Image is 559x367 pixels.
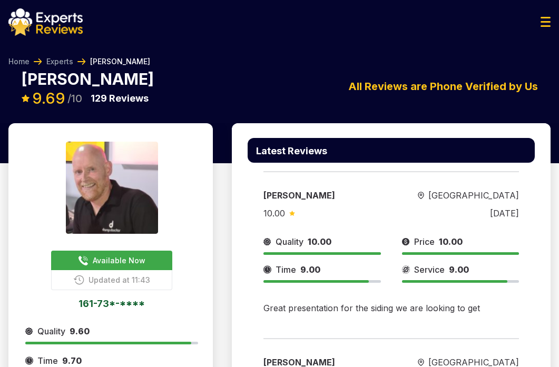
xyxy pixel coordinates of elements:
[70,326,90,336] span: 9.60
[67,93,82,104] span: /10
[263,263,271,276] img: slider icon
[93,255,145,266] span: Available Now
[300,264,320,275] span: 9.00
[225,78,551,94] div: All Reviews are Phone Verified by Us
[263,208,285,219] span: 10.00
[90,56,150,67] span: [PERSON_NAME]
[89,274,150,285] span: Updated at 11:43
[51,251,172,270] button: Available Now
[91,93,107,104] span: 129
[8,56,150,67] nav: Breadcrumb
[32,90,65,107] span: 9.69
[51,270,172,290] button: Updated at 11:43
[308,236,331,247] span: 10.00
[37,325,65,338] span: Quality
[276,235,303,248] span: Quality
[263,235,271,248] img: slider icon
[8,56,30,67] a: Home
[37,354,58,367] span: Time
[91,91,149,106] p: Reviews
[46,56,73,67] a: Experts
[78,255,89,266] img: buttonPhoneIcon
[263,303,480,313] span: Great presentation for the siding we are looking to get
[74,275,84,285] img: buttonPhoneIcon
[263,189,366,202] div: [PERSON_NAME]
[21,71,154,87] p: [PERSON_NAME]
[289,211,295,216] img: slider icon
[62,355,82,366] span: 9.70
[25,354,33,367] img: slider icon
[8,8,83,36] img: logo
[66,142,158,234] img: expert image
[256,146,327,156] p: Latest Reviews
[276,263,296,276] span: Time
[25,325,33,338] img: slider icon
